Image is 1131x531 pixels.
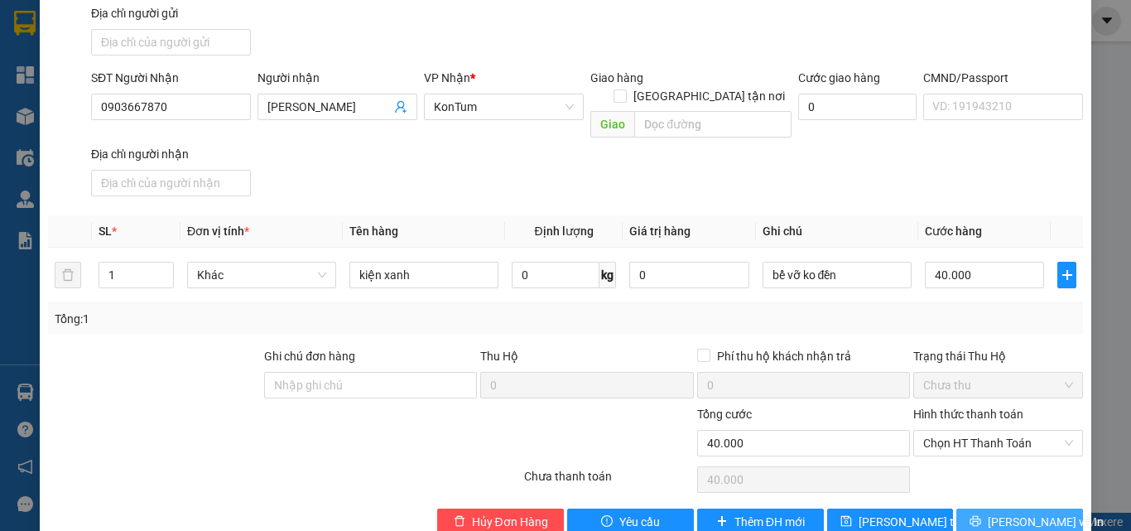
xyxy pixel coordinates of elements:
div: [PERSON_NAME] [14,14,147,51]
span: CC : [156,109,179,126]
span: Đơn vị tính [187,224,249,238]
div: Địa chỉ người nhận [91,145,251,163]
span: Chọn HT Thanh Toán [923,431,1073,456]
span: Thu Hộ [480,350,518,363]
span: save [840,515,852,529]
span: plus [716,515,728,529]
span: Thêm ĐH mới [734,513,805,531]
span: Cước hàng [925,224,982,238]
span: plus [1058,268,1076,282]
span: SL [99,224,112,238]
div: KonTum [158,14,291,34]
span: Giao [590,111,634,138]
span: Nhận: [158,16,198,33]
span: Chưa thu [923,373,1073,398]
label: Ghi chú đơn hàng [264,350,355,363]
div: Người nhận [257,69,417,87]
span: Giao hàng [590,71,643,84]
span: Tên hàng [349,224,398,238]
span: VP Nhận [424,71,470,84]
span: printer [970,515,981,529]
th: Ghi chú [756,215,918,248]
input: Dọc đường [634,111,792,138]
div: 0901426478 [14,71,147,94]
span: KonTum [434,94,574,119]
input: Ghi chú đơn hàng [264,372,477,398]
span: kg [599,262,616,288]
span: Phí thu hộ khách nhận trả [710,347,858,365]
input: Cước giao hàng [798,94,917,120]
span: Khác [197,263,326,287]
span: Gửi: [14,14,40,31]
span: user-add [394,100,407,113]
label: Cước giao hàng [798,71,880,84]
div: SĐT Người Nhận [91,69,251,87]
div: Trạng thái Thu Hộ [913,347,1083,365]
input: Địa chỉ của người nhận [91,170,251,196]
div: 0903667870 [158,54,291,77]
div: Tổng: 1 [55,310,438,328]
div: Địa chỉ người gửi [91,4,251,22]
span: exclamation-circle [601,515,613,529]
div: CMND/Passport [923,69,1083,87]
span: Định lượng [534,224,593,238]
input: VD: Bàn, Ghế [349,262,498,288]
button: delete [55,262,81,288]
div: Phương [14,51,147,71]
input: Ghi Chú [763,262,912,288]
span: delete [454,515,465,529]
span: [GEOGRAPHIC_DATA] tận nơi [627,87,792,105]
div: [PERSON_NAME] [158,34,291,54]
span: [PERSON_NAME] thay đổi [859,513,991,531]
span: Tổng cước [697,408,752,421]
button: plus [1057,262,1076,288]
span: Hủy Đơn Hàng [472,513,548,531]
span: Yêu cầu [619,513,660,531]
div: 40.000 [156,104,292,128]
span: [PERSON_NAME] và In [988,513,1104,531]
input: Địa chỉ của người gửi [91,29,251,56]
label: Hình thức thanh toán [913,408,1023,421]
div: Chưa thanh toán [522,467,695,496]
span: Giá trị hàng [629,224,691,238]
